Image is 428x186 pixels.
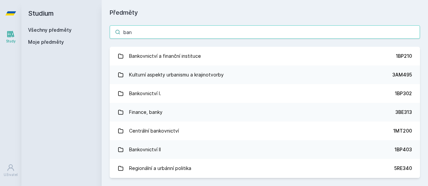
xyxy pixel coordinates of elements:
a: Kulturní aspekty urbanismu a krajinotvorby 3AM495 [110,65,420,84]
a: Bankovnictví II 1BP403 [110,140,420,159]
div: Finance, banky [129,106,163,119]
a: Uživatel [1,160,20,181]
div: Kulturní aspekty urbanismu a krajinotvorby [129,68,224,81]
div: 3AM495 [392,71,412,78]
a: Centrální bankovnictví 1MT200 [110,122,420,140]
div: Centrální bankovnictví [129,124,179,138]
div: Bankovnictví a finanční instituce [129,49,201,63]
a: Regionální a urbánní politika 5RE340 [110,159,420,178]
div: 5RE340 [394,165,412,172]
div: 1BP403 [395,146,412,153]
div: 1MT200 [393,128,412,134]
div: 1BP302 [395,90,412,97]
div: Bankovnictví II [129,143,161,156]
div: 1BP210 [396,53,412,59]
div: Study [6,39,16,44]
div: Regionální a urbánní politika [129,162,191,175]
div: Uživatel [4,172,18,177]
a: Všechny předměty [28,27,72,33]
a: Finance, banky 3BE313 [110,103,420,122]
a: Study [1,27,20,47]
h1: Předměty [110,8,420,17]
div: 3BE313 [395,109,412,116]
input: Název nebo ident předmětu… [110,25,420,39]
span: Moje předměty [28,39,64,45]
div: Bankovnictví I. [129,87,161,100]
a: Bankovnictví I. 1BP302 [110,84,420,103]
a: Bankovnictví a finanční instituce 1BP210 [110,47,420,65]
